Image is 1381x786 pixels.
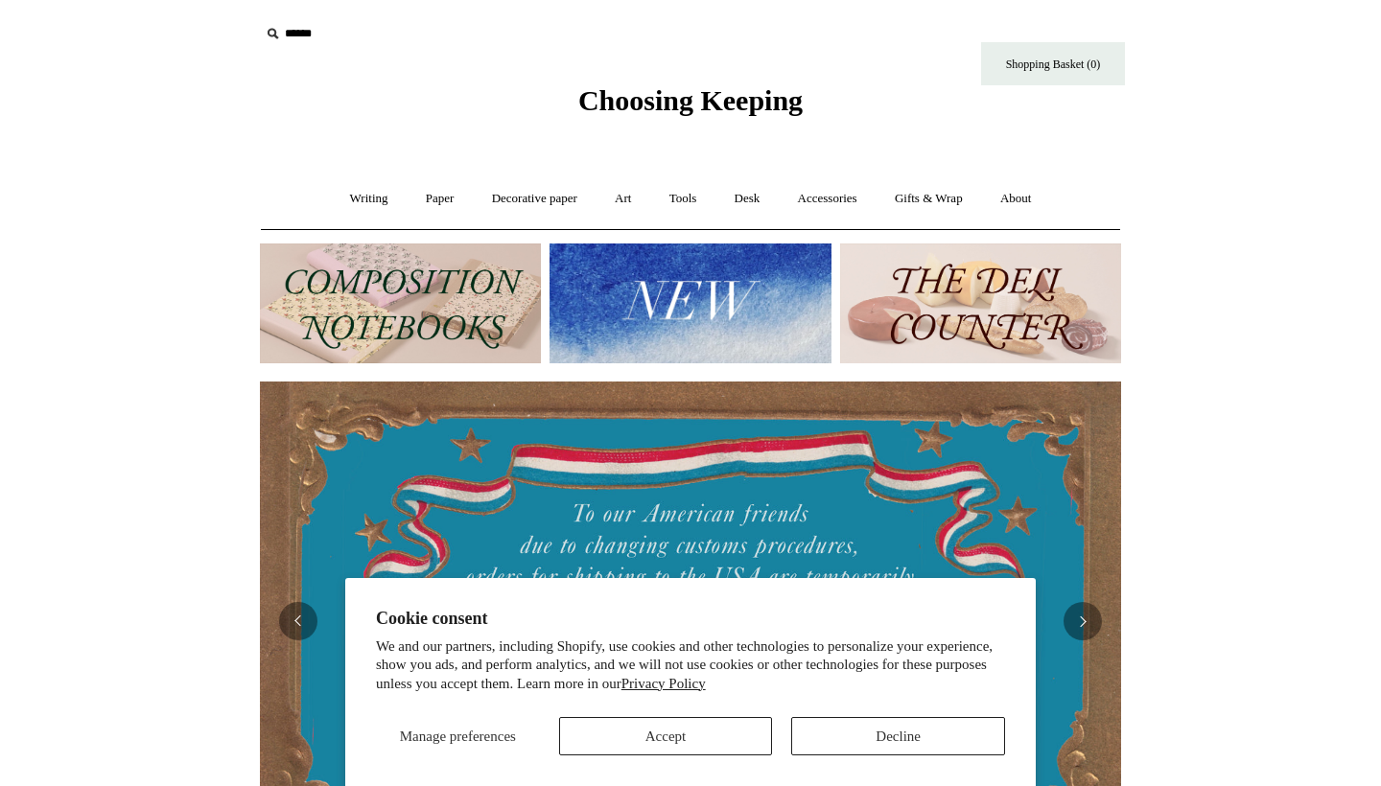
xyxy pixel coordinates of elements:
a: Paper [409,173,472,224]
img: 202302 Composition ledgers.jpg__PID:69722ee6-fa44-49dd-a067-31375e5d54ec [260,243,541,363]
a: Decorative paper [475,173,595,224]
button: Manage preferences [376,717,540,755]
button: Previous [279,602,317,640]
a: Desk [717,173,778,224]
a: Privacy Policy [621,676,706,691]
button: Next [1064,602,1102,640]
a: About [983,173,1049,224]
img: The Deli Counter [840,243,1121,363]
a: Gifts & Wrap [878,173,980,224]
a: Writing [333,173,406,224]
h2: Cookie consent [376,609,1005,629]
span: Choosing Keeping [578,84,803,116]
a: Art [597,173,648,224]
a: Choosing Keeping [578,100,803,113]
button: Decline [791,717,1005,755]
p: We and our partners, including Shopify, use cookies and other technologies to personalize your ex... [376,637,1005,694]
button: Accept [559,717,773,755]
a: Accessories [781,173,875,224]
span: Manage preferences [400,728,516,744]
a: Tools [652,173,714,224]
a: Shopping Basket (0) [981,42,1125,85]
img: New.jpg__PID:f73bdf93-380a-4a35-bcfe-7823039498e1 [550,243,831,363]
